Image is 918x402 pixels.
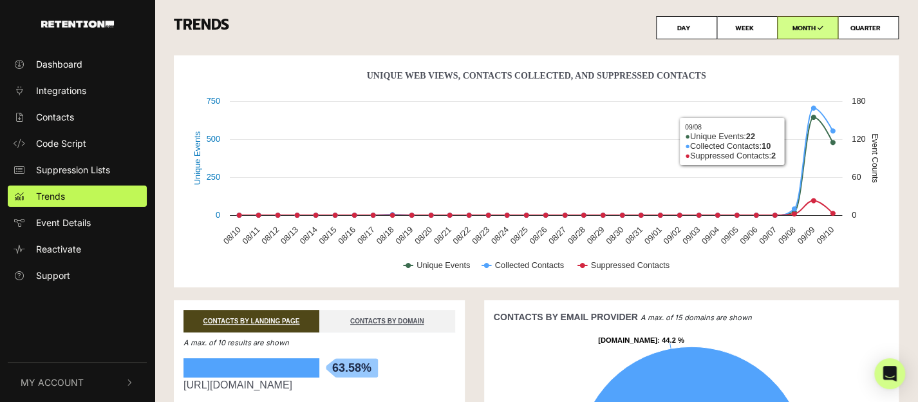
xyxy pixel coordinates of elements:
[207,134,220,144] text: 500
[192,131,201,185] text: Unique Events
[8,80,147,101] a: Integrations
[451,225,472,246] text: 08/22
[8,212,147,233] a: Event Details
[279,225,300,246] text: 08/13
[183,65,888,284] svg: Unique Web Views, Contacts Collected, And Suppressed Contacts
[297,225,319,246] text: 08/14
[757,225,778,246] text: 09/07
[36,110,74,124] span: Contacts
[183,310,319,332] a: CONTACTS BY LANDING PAGE
[8,159,147,180] a: Suppression Lists
[319,310,455,332] a: CONTACTS BY DOMAIN
[36,84,86,97] span: Integrations
[598,336,684,344] text: : 44.2 %
[393,225,415,246] text: 08/19
[367,71,706,81] text: Unique Web Views, Contacts Collected, And Suppressed Contacts
[700,225,721,246] text: 09/04
[547,225,568,246] text: 08/27
[623,225,644,246] text: 08/31
[36,189,65,203] span: Trends
[8,133,147,154] a: Code Script
[336,225,357,246] text: 08/16
[259,225,281,246] text: 08/12
[838,16,899,39] label: QUARTER
[494,312,638,322] strong: CONTACTS BY EMAIL PROVIDER
[8,186,147,207] a: Trends
[174,16,899,39] h3: TRENDS
[852,134,865,144] text: 120
[36,163,110,177] span: Suppression Lists
[8,265,147,286] a: Support
[795,225,816,246] text: 09/09
[8,238,147,260] a: Reactivate
[874,358,905,389] div: Open Intercom Messenger
[36,137,86,150] span: Code Script
[41,21,114,28] img: Retention.com
[21,376,84,389] span: My Account
[527,225,548,246] text: 08/26
[8,106,147,128] a: Contacts
[565,225,586,246] text: 08/28
[355,225,377,246] text: 08/17
[814,225,836,246] text: 09/10
[207,96,220,106] text: 750
[374,225,395,246] text: 08/18
[852,210,856,220] text: 0
[326,358,378,378] span: 63.58%
[776,225,797,246] text: 09/08
[413,225,434,246] text: 08/20
[216,210,220,220] text: 0
[8,53,147,75] a: Dashboard
[598,336,657,344] tspan: [DOMAIN_NAME]
[317,225,338,246] text: 08/15
[36,57,82,71] span: Dashboard
[852,96,865,106] text: 180
[36,242,81,256] span: Reactivate
[870,133,880,183] text: Event Counts
[183,378,455,393] div: https://quiz.financeadvisors.com/advisor-match-lf_otp_v1
[604,225,625,246] text: 08/30
[36,269,70,282] span: Support
[680,225,702,246] text: 09/03
[717,16,778,39] label: WEEK
[585,225,606,246] text: 08/29
[8,363,147,402] button: My Account
[508,225,529,246] text: 08/25
[738,225,759,246] text: 09/06
[641,313,752,322] em: A max. of 15 domains are shown
[470,225,491,246] text: 08/23
[183,379,292,390] a: [URL][DOMAIN_NAME]
[489,225,511,246] text: 08/24
[207,172,220,182] text: 250
[656,16,717,39] label: DAY
[417,260,470,270] text: Unique Events
[495,260,564,270] text: Collected Contacts
[852,172,861,182] text: 60
[661,225,682,246] text: 09/02
[240,225,261,246] text: 08/11
[431,225,453,246] text: 08/21
[777,16,838,39] label: MONTH
[221,225,243,246] text: 08/10
[36,216,91,229] span: Event Details
[718,225,740,246] text: 09/05
[591,260,670,270] text: Suppressed Contacts
[183,338,289,347] em: A max. of 10 results are shown
[642,225,663,246] text: 09/01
